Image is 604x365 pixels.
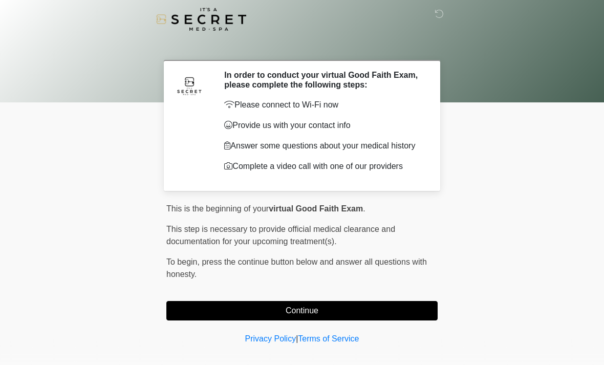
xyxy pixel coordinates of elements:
h2: In order to conduct your virtual Good Faith Exam, please complete the following steps: [224,70,422,90]
img: It's A Secret Med Spa Logo [156,8,246,31]
span: To begin, [166,257,202,266]
span: This step is necessary to provide official medical clearance and documentation for your upcoming ... [166,225,395,246]
p: Complete a video call with one of our providers [224,160,422,173]
img: Agent Avatar [174,70,205,101]
p: Please connect to Wi-Fi now [224,99,422,111]
p: Provide us with your contact info [224,119,422,132]
strong: virtual Good Faith Exam [269,204,363,213]
a: Terms of Service [298,334,359,343]
p: Answer some questions about your medical history [224,140,422,152]
span: . [363,204,365,213]
button: Continue [166,301,438,320]
h1: ‎ ‎ [159,37,445,56]
span: press the continue button below and answer all questions with honesty. [166,257,427,278]
span: This is the beginning of your [166,204,269,213]
a: Privacy Policy [245,334,296,343]
a: | [296,334,298,343]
